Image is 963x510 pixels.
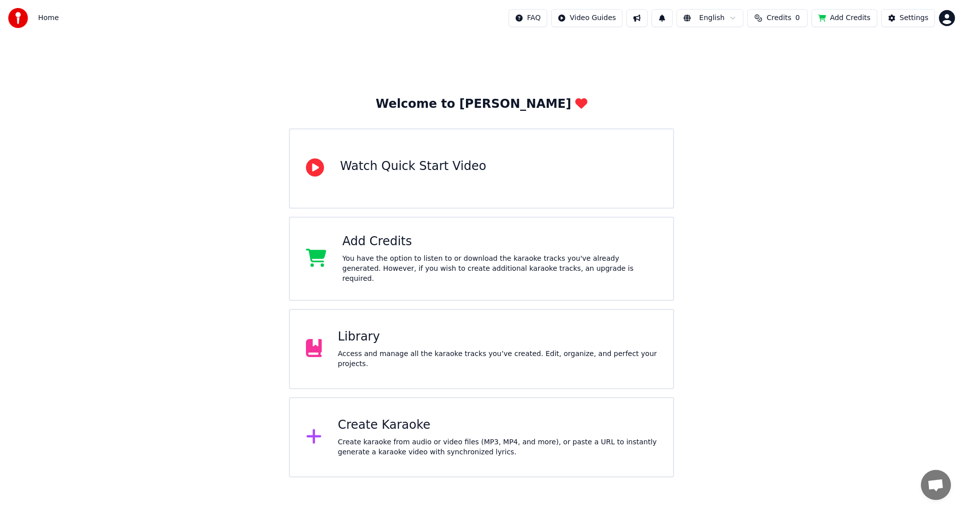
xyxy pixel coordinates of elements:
div: Watch Quick Start Video [340,158,486,175]
div: Add Credits [343,234,658,250]
nav: breadcrumb [38,13,59,23]
button: Video Guides [551,9,622,27]
img: youka [8,8,28,28]
div: Library [338,329,658,345]
div: Access and manage all the karaoke tracks you’ve created. Edit, organize, and perfect your projects. [338,349,658,369]
button: FAQ [509,9,547,27]
div: Create Karaoke [338,417,658,433]
button: Settings [881,9,935,27]
div: Create karaoke from audio or video files (MP3, MP4, and more), or paste a URL to instantly genera... [338,437,658,457]
div: Welcome to [PERSON_NAME] [376,96,587,112]
span: Credits [766,13,791,23]
a: Open chat [921,470,951,500]
div: You have the option to listen to or download the karaoke tracks you've already generated. However... [343,254,658,284]
button: Credits0 [747,9,808,27]
button: Add Credits [812,9,877,27]
span: Home [38,13,59,23]
span: 0 [795,13,800,23]
div: Settings [900,13,928,23]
